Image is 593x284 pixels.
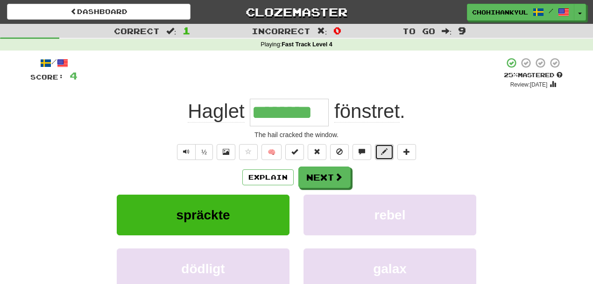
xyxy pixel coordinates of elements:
[298,167,351,188] button: Next
[402,26,435,36] span: To go
[30,73,64,81] span: Score:
[373,262,407,276] span: galax
[166,27,176,35] span: :
[472,8,528,16] span: ChohiHanKyul
[117,195,289,235] button: spräckte
[181,262,225,276] span: dödligt
[70,70,78,81] span: 4
[375,144,394,160] button: Edit sentence (alt+d)
[239,144,258,160] button: Favorite sentence (alt+f)
[217,144,235,160] button: Show image (alt+x)
[329,100,405,123] span: .
[334,100,400,123] span: fönstret
[252,26,311,36] span: Incorrect
[282,41,332,48] strong: Fast Track Level 4
[510,81,548,88] small: Review: [DATE]
[504,71,518,79] span: 25 %
[188,100,244,123] span: Haglet
[205,4,388,20] a: Clozemaster
[30,57,78,69] div: /
[333,25,341,36] span: 0
[177,144,196,160] button: Play sentence audio (ctl+space)
[317,27,327,35] span: :
[285,144,304,160] button: Set this sentence to 100% Mastered (alt+m)
[176,208,230,222] span: spräckte
[175,144,213,160] div: Text-to-speech controls
[242,169,294,185] button: Explain
[504,71,563,80] div: Mastered
[261,144,282,160] button: 🧠
[330,144,349,160] button: Ignore sentence (alt+i)
[442,27,452,35] span: :
[374,208,406,222] span: rebel
[308,144,326,160] button: Reset to 0% Mastered (alt+r)
[7,4,191,20] a: Dashboard
[304,195,476,235] button: rebel
[397,144,416,160] button: Add to collection (alt+a)
[549,7,553,14] span: /
[195,144,213,160] button: ½
[114,26,160,36] span: Correct
[467,4,574,21] a: ChohiHanKyul /
[30,130,563,139] div: The hail cracked the window.
[458,25,466,36] span: 9
[183,25,191,36] span: 1
[353,144,371,160] button: Discuss sentence (alt+u)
